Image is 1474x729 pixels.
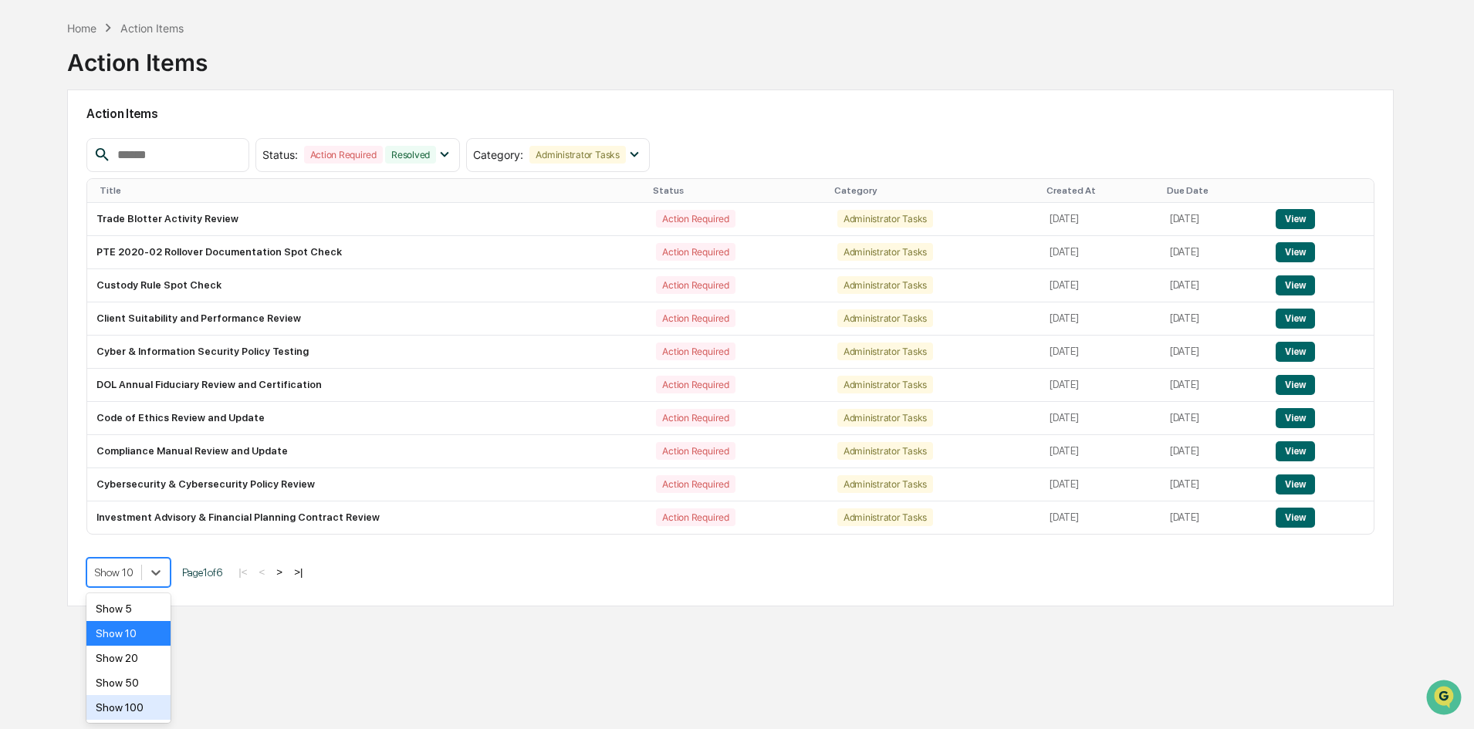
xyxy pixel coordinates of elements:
div: Administrator Tasks [837,343,933,360]
div: Created At [1046,185,1155,196]
div: Administrator Tasks [837,409,933,427]
a: View [1276,445,1315,457]
td: [DATE] [1161,336,1266,369]
td: [DATE] [1161,302,1266,336]
a: View [1276,246,1315,258]
a: View [1276,379,1315,390]
button: < [255,565,270,579]
div: Administrator Tasks [837,243,933,261]
div: Administrator Tasks [837,442,933,460]
div: Administrator Tasks [837,475,933,493]
div: Action Required [656,210,735,228]
div: Show 50 [86,670,171,695]
a: View [1276,213,1315,224]
div: Action Required [656,508,735,526]
td: [DATE] [1161,236,1266,269]
td: Client Suitability and Performance Review [87,302,647,336]
div: Status [653,185,821,196]
button: View [1276,408,1315,428]
div: Category [834,185,1034,196]
span: Page 1 of 6 [182,566,222,579]
span: Data Lookup [31,224,97,239]
div: Action Required [656,409,735,427]
div: Action Required [656,475,735,493]
span: Category : [473,148,523,161]
div: Administrator Tasks [837,210,933,228]
iframe: Open customer support [1425,678,1466,720]
button: |< [234,565,252,579]
button: > [272,565,287,579]
span: Attestations [127,194,191,210]
div: Administrator Tasks [837,376,933,393]
div: Action Required [656,309,735,327]
td: Compliance Manual Review and Update [87,435,647,468]
a: View [1276,279,1315,291]
td: [DATE] [1161,468,1266,501]
div: Home [67,22,96,35]
td: [DATE] [1040,336,1161,369]
a: View [1276,412,1315,424]
div: Administrator Tasks [837,309,933,327]
div: Action Items [120,22,184,35]
td: [DATE] [1040,203,1161,236]
button: Start new chat [262,123,281,141]
a: View [1276,511,1315,523]
td: [DATE] [1040,435,1161,468]
button: View [1276,309,1315,329]
div: Show 100 [86,695,171,720]
div: 🖐️ [15,196,28,208]
div: Administrator Tasks [529,146,625,164]
td: [DATE] [1161,501,1266,534]
a: View [1276,312,1315,324]
div: Start new chat [52,118,253,133]
td: Custody Rule Spot Check [87,269,647,302]
td: Cybersecurity & Cybersecurity Policy Review [87,468,647,501]
td: [DATE] [1161,369,1266,402]
div: Administrator Tasks [837,508,933,526]
td: [DATE] [1161,435,1266,468]
button: View [1276,508,1315,528]
a: View [1276,346,1315,357]
div: Action Required [656,276,735,294]
div: Administrator Tasks [837,276,933,294]
span: Preclearance [31,194,100,210]
td: [DATE] [1040,369,1161,402]
button: View [1276,342,1315,362]
a: 🗄️Attestations [106,188,198,216]
button: View [1276,275,1315,295]
button: View [1276,209,1315,229]
div: Action Items [67,36,208,76]
div: Action Required [656,376,735,393]
td: [DATE] [1040,501,1161,534]
span: Pylon [154,262,187,273]
div: 🗄️ [112,196,124,208]
td: [DATE] [1161,269,1266,302]
p: How can we help? [15,32,281,57]
td: [DATE] [1040,468,1161,501]
td: PTE 2020-02 Rollover Documentation Spot Check [87,236,647,269]
td: [DATE] [1161,402,1266,435]
button: View [1276,242,1315,262]
div: Resolved [385,146,436,164]
div: Action Required [656,343,735,360]
td: [DATE] [1040,269,1161,302]
a: Powered byPylon [109,261,187,273]
td: Trade Blotter Activity Review [87,203,647,236]
td: [DATE] [1040,236,1161,269]
button: >| [289,565,307,579]
div: 🔎 [15,225,28,238]
div: Title [100,185,641,196]
td: Code of Ethics Review and Update [87,402,647,435]
div: Show 10 [86,621,171,646]
div: Action Required [656,442,735,460]
div: Action Required [304,146,383,164]
a: 🔎Data Lookup [9,218,103,245]
td: Cyber & Information Security Policy Testing [87,336,647,369]
td: [DATE] [1161,203,1266,236]
div: Show 5 [86,596,171,621]
div: Show 20 [86,646,171,670]
div: Due Date [1167,185,1260,196]
div: We're available if you need us! [52,133,195,146]
td: [DATE] [1040,402,1161,435]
